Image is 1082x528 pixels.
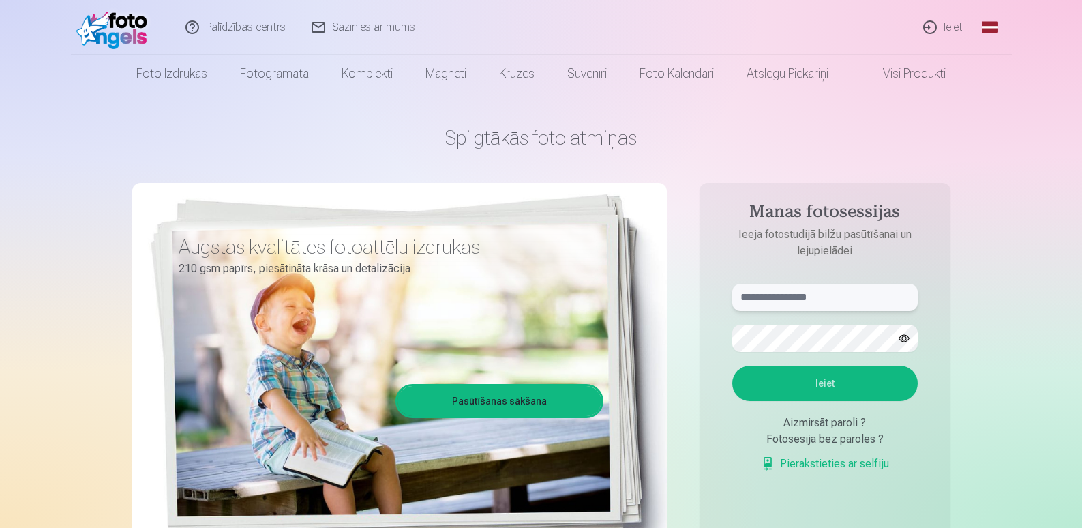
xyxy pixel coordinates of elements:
[179,259,593,278] p: 210 gsm papīrs, piesātināta krāsa un detalizācija
[732,415,918,431] div: Aizmirsāt paroli ?
[120,55,224,93] a: Foto izdrukas
[224,55,325,93] a: Fotogrāmata
[76,5,155,49] img: /fa1
[719,226,931,259] p: Ieeja fotostudijā bilžu pasūtīšanai un lejupielādei
[623,55,730,93] a: Foto kalendāri
[397,386,601,416] a: Pasūtīšanas sākšana
[409,55,483,93] a: Magnēti
[845,55,962,93] a: Visi produkti
[551,55,623,93] a: Suvenīri
[730,55,845,93] a: Atslēgu piekariņi
[132,126,950,150] h1: Spilgtākās foto atmiņas
[732,366,918,401] button: Ieiet
[732,431,918,448] div: Fotosesija bez paroles ?
[761,456,889,472] a: Pierakstieties ar selfiju
[483,55,551,93] a: Krūzes
[179,235,593,259] h3: Augstas kvalitātes fotoattēlu izdrukas
[325,55,409,93] a: Komplekti
[719,202,931,226] h4: Manas fotosessijas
